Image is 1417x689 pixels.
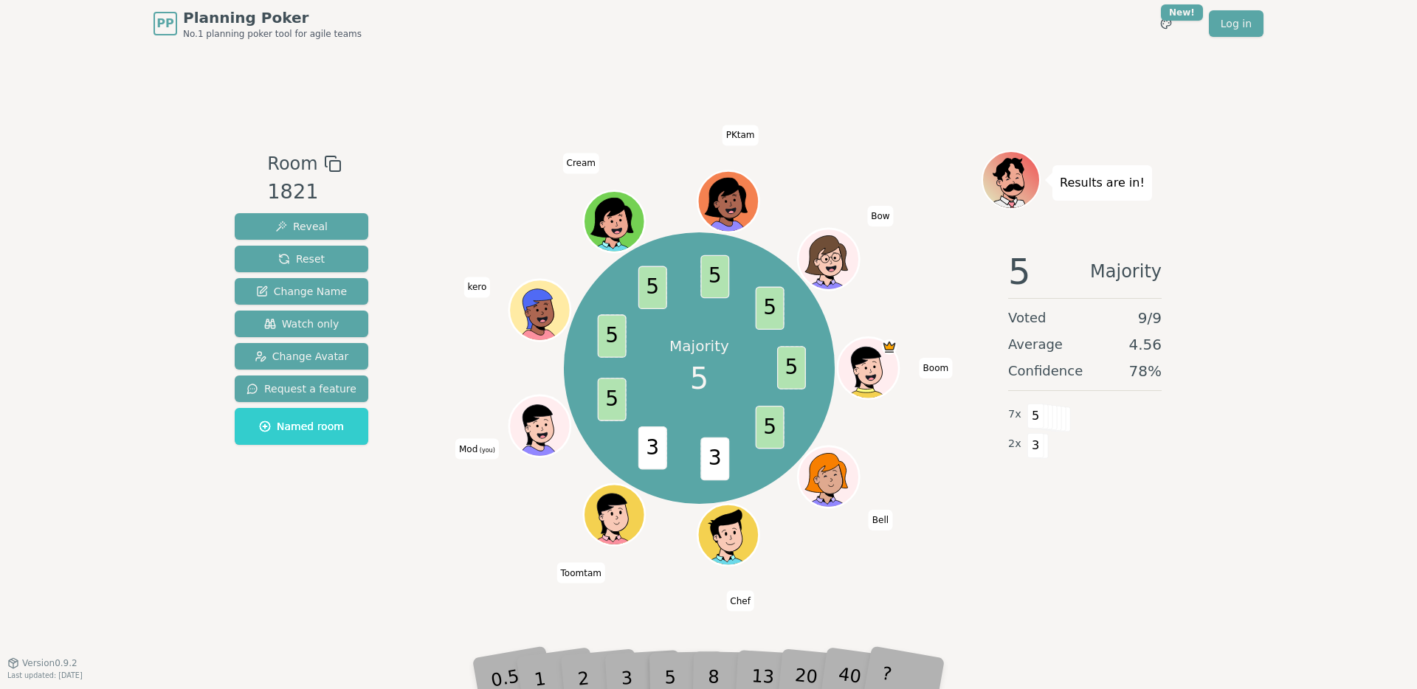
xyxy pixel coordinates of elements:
[920,358,953,378] span: Click to change your name
[463,277,490,297] span: Click to change your name
[267,177,341,207] div: 1821
[557,562,605,583] span: Click to change your name
[235,246,368,272] button: Reset
[1138,308,1162,328] span: 9 / 9
[154,7,362,40] a: PPPlanning PokerNo.1 planning poker tool for agile teams
[275,219,328,234] span: Reveal
[1128,334,1162,355] span: 4.56
[255,349,349,364] span: Change Avatar
[156,15,173,32] span: PP
[563,153,599,173] span: Click to change your name
[235,375,368,402] button: Request a feature
[598,315,627,359] span: 5
[1008,254,1031,289] span: 5
[264,316,339,331] span: Watch only
[669,336,729,356] p: Majority
[1008,361,1083,381] span: Confidence
[867,206,893,226] span: Click to change your name
[22,657,77,669] span: Version 0.9.2
[1209,10,1263,37] a: Log in
[723,125,759,145] span: Click to change your name
[1090,254,1162,289] span: Majority
[690,356,708,401] span: 5
[1129,361,1162,381] span: 78 %
[1008,308,1047,328] span: Voted
[1161,4,1203,21] div: New!
[777,347,806,390] span: 5
[701,437,730,481] span: 3
[1008,406,1021,423] span: 7 x
[235,213,368,240] button: Reveal
[455,439,499,460] span: Click to change your name
[235,343,368,370] button: Change Avatar
[256,284,347,299] span: Change Name
[246,381,356,396] span: Request a feature
[267,150,317,177] span: Room
[756,287,785,330] span: 5
[477,447,495,454] span: (you)
[511,397,569,454] button: Click to change your avatar
[726,591,754,612] span: Click to change your name
[756,406,785,449] span: 5
[278,252,325,266] span: Reset
[7,657,77,669] button: Version0.9.2
[235,311,368,337] button: Watch only
[235,278,368,305] button: Change Name
[1008,334,1063,355] span: Average
[1060,173,1145,193] p: Results are in!
[259,419,344,434] span: Named room
[1008,436,1021,452] span: 2 x
[882,339,897,355] span: Boom is the host
[183,7,362,28] span: Planning Poker
[235,408,368,445] button: Named room
[638,426,667,470] span: 3
[7,671,83,679] span: Last updated: [DATE]
[598,378,627,422] span: 5
[1027,404,1044,429] span: 5
[701,255,730,299] span: 5
[638,266,667,310] span: 5
[183,28,362,40] span: No.1 planning poker tool for agile teams
[1027,433,1044,458] span: 3
[1153,10,1179,37] button: New!
[869,510,892,530] span: Click to change your name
